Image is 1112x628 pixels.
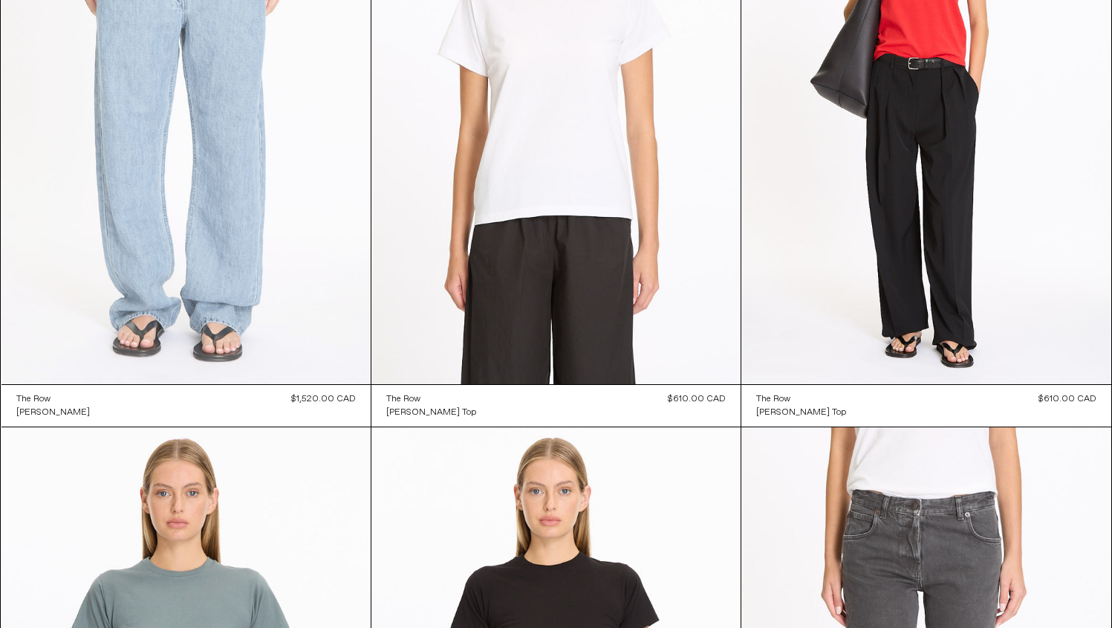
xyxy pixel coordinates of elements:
div: [PERSON_NAME] [16,407,90,419]
div: [PERSON_NAME] Top [386,407,476,419]
a: The Row [386,392,476,406]
a: The Row [756,392,846,406]
div: [PERSON_NAME] Top [756,407,846,419]
a: [PERSON_NAME] Top [756,406,846,419]
div: $610.00 CAD [1038,392,1096,406]
div: $1,520.00 CAD [291,392,356,406]
a: [PERSON_NAME] Top [386,406,476,419]
div: The Row [386,393,420,406]
a: The Row [16,392,90,406]
div: $610.00 CAD [668,392,726,406]
div: The Row [16,393,51,406]
div: The Row [756,393,790,406]
a: [PERSON_NAME] [16,406,90,419]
